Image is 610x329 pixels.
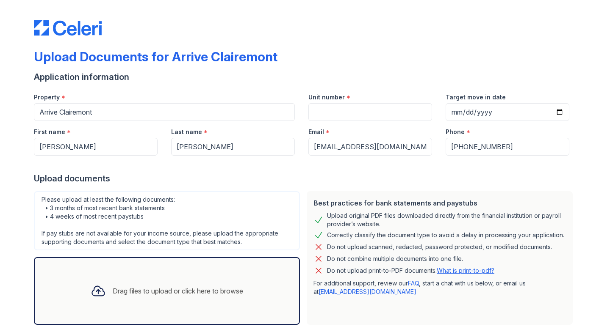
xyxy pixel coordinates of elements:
label: Phone [446,128,465,136]
p: For additional support, review our , start a chat with us below, or email us at [313,279,566,296]
img: CE_Logo_Blue-a8612792a0a2168367f1c8372b55b34899dd931a85d93a1a3d3e32e68fde9ad4.png [34,20,102,36]
div: Upload Documents for Arrive Clairemont [34,49,277,64]
a: FAQ [408,280,419,287]
label: Last name [171,128,202,136]
label: Property [34,93,60,101]
div: Drag files to upload or click here to browse [113,286,243,296]
label: Unit number [308,93,345,101]
p: Do not upload print-to-PDF documents. [327,266,494,275]
div: Upload original PDF files downloaded directly from the financial institution or payroll provider’... [327,211,566,228]
div: Correctly classify the document type to avoid a delay in processing your application. [327,230,564,240]
div: Please upload at least the following documents: • 3 months of most recent bank statements • 4 wee... [34,191,300,250]
div: Application information [34,71,576,83]
div: Do not upload scanned, redacted, password protected, or modified documents. [327,242,552,252]
div: Do not combine multiple documents into one file. [327,254,463,264]
a: [EMAIL_ADDRESS][DOMAIN_NAME] [319,288,416,295]
div: Best practices for bank statements and paystubs [313,198,566,208]
a: What is print-to-pdf? [437,267,494,274]
label: Target move in date [446,93,506,101]
div: Upload documents [34,173,576,184]
label: Email [308,128,324,136]
label: First name [34,128,65,136]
